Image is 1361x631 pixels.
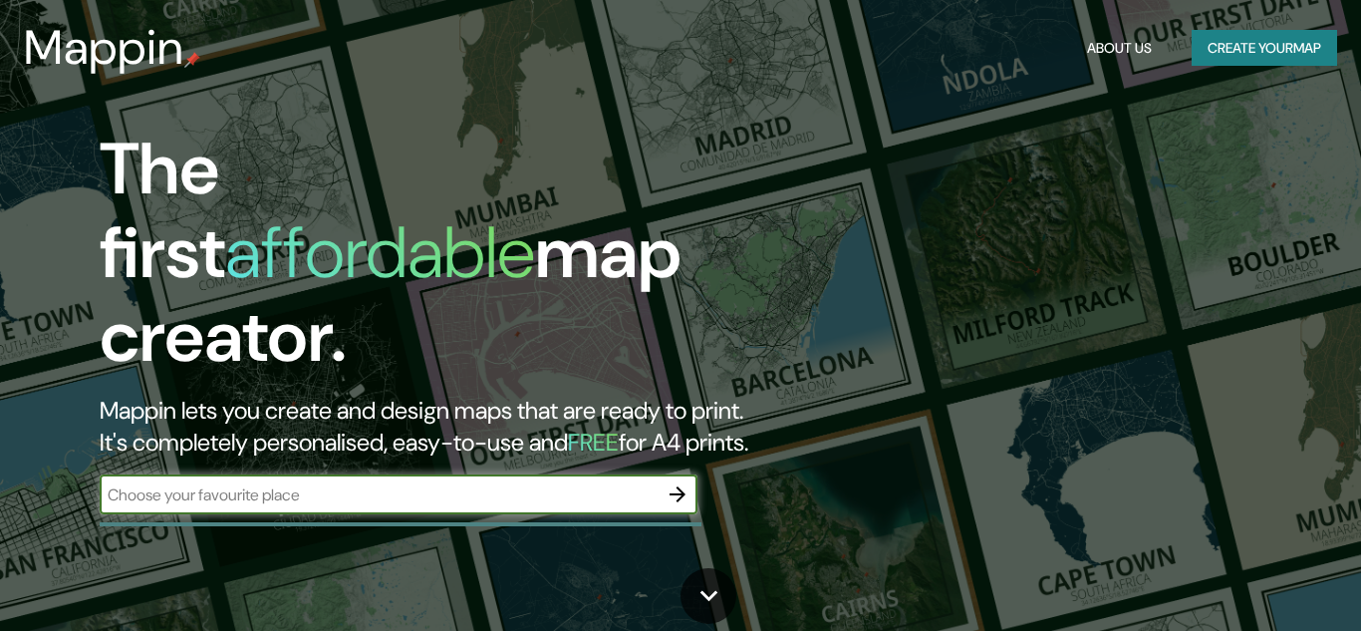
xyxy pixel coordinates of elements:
[100,483,658,506] input: Choose your favourite place
[1079,30,1160,67] button: About Us
[225,206,535,299] h1: affordable
[184,52,200,68] img: mappin-pin
[1192,30,1337,67] button: Create yourmap
[568,427,619,458] h5: FREE
[100,128,780,395] h1: The first map creator.
[24,20,184,76] h3: Mappin
[100,395,780,459] h2: Mappin lets you create and design maps that are ready to print. It's completely personalised, eas...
